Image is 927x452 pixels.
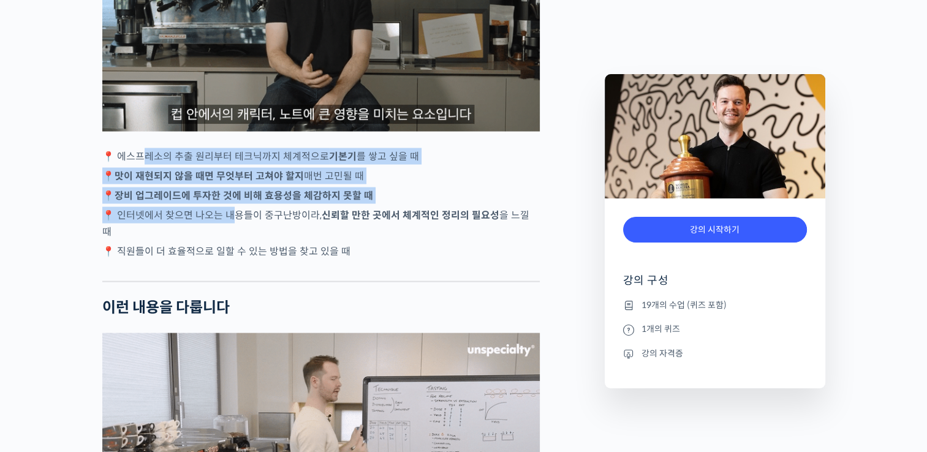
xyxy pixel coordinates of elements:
p: 📍 매번 고민될 때 [102,168,540,184]
strong: 신뢰할 만한 곳에서 체계적인 정리의 필요성 [322,209,499,222]
p: 📍 인터넷에서 찾으면 나오는 내용들이 중구난방이라, 을 느낄 때 [102,207,540,240]
span: 대화 [112,369,127,379]
strong: 이런 내용을 다룹니다 [102,298,230,317]
p: 📍 [102,187,540,204]
li: 19개의 수업 (퀴즈 포함) [623,298,807,312]
strong: 장비 업그레이드에 투자한 것에 비해 효용성을 체감하지 못할 때 [115,189,373,202]
strong: 기본기 [329,150,357,163]
h4: 강의 구성 [623,273,807,298]
a: 설정 [158,350,235,381]
p: 📍 직원들이 더 효율적으로 일할 수 있는 방법을 찾고 있을 때 [102,243,540,260]
li: 1개의 퀴즈 [623,322,807,337]
a: 홈 [4,350,81,381]
span: 홈 [39,369,46,379]
a: 대화 [81,350,158,381]
li: 강의 자격증 [623,346,807,361]
strong: 맛이 재현되지 않을 때면 무엇부터 고쳐야 할지 [115,170,304,183]
p: 📍 에스프레소의 추출 원리부터 테크닉까지 체계적으로 를 쌓고 싶을 때 [102,148,540,165]
span: 설정 [189,369,204,379]
a: 강의 시작하기 [623,217,807,243]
